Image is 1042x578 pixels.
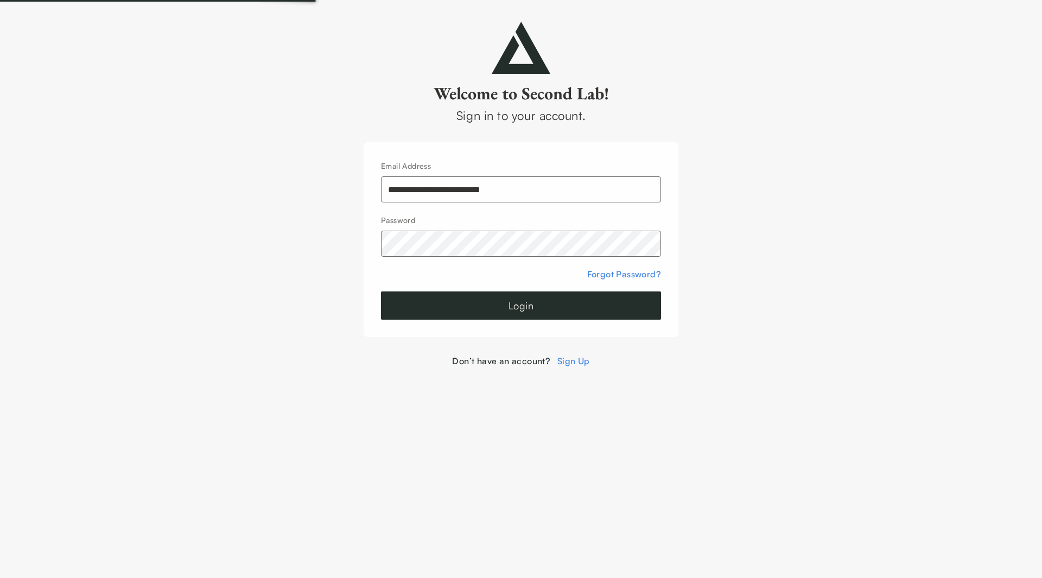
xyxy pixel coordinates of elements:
a: Forgot Password? [587,269,661,280]
div: Sign in to your account. [364,106,678,124]
label: Email Address [381,161,431,170]
a: Sign Up [557,355,590,366]
div: Don’t have an account? [364,354,678,367]
button: Login [381,291,661,320]
label: Password [381,215,415,225]
img: secondlab-logo [492,22,550,74]
h2: Welcome to Second Lab! [364,82,678,104]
